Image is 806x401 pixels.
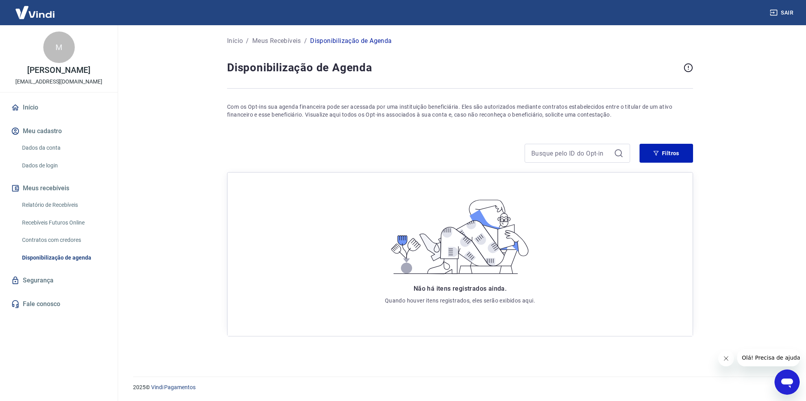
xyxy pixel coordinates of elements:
a: Relatório de Recebíveis [19,197,108,213]
p: [PERSON_NAME] [27,66,90,74]
button: Sair [768,6,797,20]
input: Busque pelo ID do Opt-in [531,147,611,159]
p: Disponibilização de Agenda [310,36,392,46]
p: Com os Opt-ins sua agenda financeira pode ser acessada por uma instituição beneficiária. Eles são... [227,103,693,119]
a: Início [9,99,108,116]
a: Recebíveis Futuros Online [19,215,108,231]
a: Vindi Pagamentos [151,384,196,390]
span: Não há itens registrados ainda. [414,285,507,292]
a: Meus Recebíveis [252,36,301,46]
iframe: Mensagem da empresa [737,349,800,366]
div: M [43,32,75,63]
a: Fale conosco [9,295,108,313]
a: Disponibilização de agenda [19,250,108,266]
img: Vindi [9,0,61,24]
iframe: Botão para abrir a janela de mensagens [775,369,800,395]
iframe: Fechar mensagem [718,351,734,366]
button: Meu cadastro [9,123,108,140]
a: Início [227,36,243,46]
span: Olá! Precisa de ajuda? [5,6,66,12]
button: Filtros [640,144,693,163]
p: / [304,36,307,46]
p: Quando houver itens registrados, eles serão exibidos aqui. [385,297,535,304]
a: Dados da conta [19,140,108,156]
a: Contratos com credores [19,232,108,248]
a: Segurança [9,272,108,289]
p: [EMAIL_ADDRESS][DOMAIN_NAME] [15,78,102,86]
p: / [246,36,249,46]
a: Dados de login [19,158,108,174]
button: Meus recebíveis [9,180,108,197]
h4: Disponibilização de Agenda [227,60,680,76]
p: 2025 © [133,383,787,392]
